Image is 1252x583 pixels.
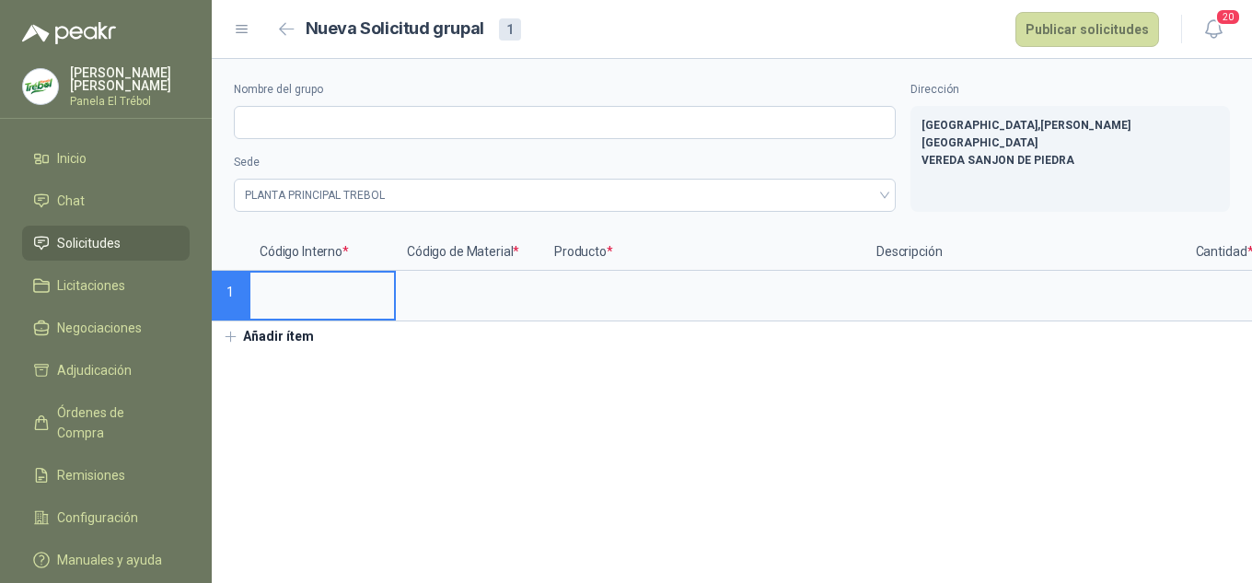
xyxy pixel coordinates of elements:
label: Sede [234,154,896,171]
span: Adjudicación [57,360,132,380]
p: [PERSON_NAME] [PERSON_NAME] [70,66,190,92]
a: Solicitudes [22,226,190,261]
label: Nombre del grupo [234,81,896,99]
p: Panela El Trébol [70,96,190,107]
span: Manuales y ayuda [57,550,162,570]
a: Negociaciones [22,310,190,345]
span: Negociaciones [57,318,142,338]
span: Órdenes de Compra [57,402,172,443]
img: Company Logo [23,69,58,104]
span: Configuración [57,507,138,528]
span: PLANTA PRINCIPAL TREBOL [245,181,885,209]
p: VEREDA SANJON DE PIEDRA [922,152,1219,169]
a: Configuración [22,500,190,535]
span: Remisiones [57,465,125,485]
a: Licitaciones [22,268,190,303]
button: Publicar solicitudes [1015,12,1159,47]
p: Descripción [865,234,1188,271]
p: 1 [212,271,249,321]
span: Chat [57,191,85,211]
p: Producto [543,234,865,271]
a: Manuales y ayuda [22,542,190,577]
p: Código de Material [396,234,543,271]
a: Órdenes de Compra [22,395,190,450]
span: Licitaciones [57,275,125,296]
img: Logo peakr [22,22,116,44]
p: [GEOGRAPHIC_DATA] , [PERSON_NAME][GEOGRAPHIC_DATA] [922,117,1219,152]
span: 20 [1215,8,1241,26]
a: Adjudicación [22,353,190,388]
button: Añadir ítem [212,321,325,353]
a: Inicio [22,141,190,176]
p: Código Interno [249,234,396,271]
h2: Nueva Solicitud grupal [306,16,484,42]
div: 1 [499,18,521,41]
span: Solicitudes [57,233,121,253]
a: Chat [22,183,190,218]
label: Dirección [910,81,1230,99]
span: Inicio [57,148,87,169]
button: 20 [1197,13,1230,46]
a: Remisiones [22,458,190,493]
